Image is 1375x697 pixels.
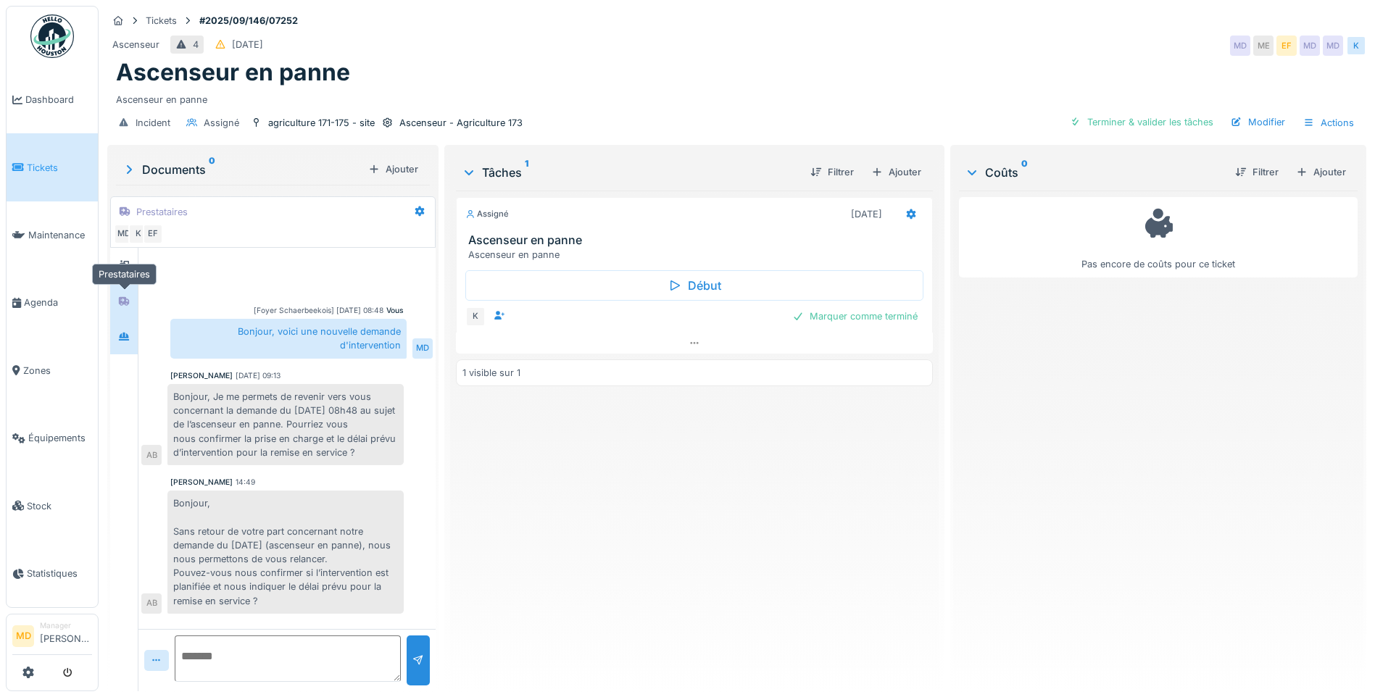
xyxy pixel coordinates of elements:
sup: 1 [525,164,528,181]
div: Ajouter [362,159,424,179]
div: MD [1323,36,1343,56]
div: Début [465,270,923,301]
div: EF [1276,36,1297,56]
a: Équipements [7,404,98,472]
a: MD Manager[PERSON_NAME] [12,620,92,655]
div: Bonjour, voici une nouvelle demande d'intervention [170,319,407,358]
a: Zones [7,337,98,404]
div: Tâches [462,164,799,181]
div: [PERSON_NAME] [170,477,233,488]
span: Tickets [27,161,92,175]
img: Badge_color-CXgf-gQk.svg [30,14,74,58]
div: Vous [386,305,404,316]
a: Stock [7,472,98,539]
div: [PERSON_NAME] [170,370,233,381]
div: Manager [40,620,92,631]
div: Terminer & valider les tâches [1064,112,1219,132]
div: AB [141,593,162,614]
span: Dashboard [25,93,92,107]
a: Agenda [7,269,98,336]
div: Ascenseur en panne [468,248,926,262]
div: Actions [1297,112,1361,133]
span: Maintenance [28,228,92,242]
div: Ajouter [865,162,927,182]
div: [DATE] [851,207,882,221]
div: Assigné [465,208,509,220]
div: Prestataires [136,205,188,219]
div: ME [1253,36,1274,56]
div: Assigné [204,116,239,130]
div: Ascenseur en panne [116,87,1358,107]
div: Ascenseur - Agriculture 173 [399,116,523,130]
sup: 0 [1021,164,1028,181]
span: Statistiques [27,567,92,580]
li: MD [12,625,34,647]
div: agriculture 171-175 - site [268,116,375,130]
div: Prestataires [92,264,157,285]
a: Statistiques [7,540,98,607]
div: Bonjour, Sans retour de votre part concernant notre demande du [DATE] (ascenseur en panne), nous ... [167,491,404,614]
div: Marquer comme terminé [786,306,923,326]
span: Agenda [24,296,92,309]
div: Tickets [146,14,177,28]
a: Maintenance [7,201,98,269]
div: Coûts [965,164,1224,181]
sup: 0 [209,161,215,178]
li: [PERSON_NAME] [40,620,92,651]
div: Ajouter [1290,162,1352,182]
div: Modifier [1225,112,1291,132]
div: MD [412,338,433,359]
div: Incident [136,116,170,130]
h3: Ascenseur en panne [468,233,926,247]
div: Bonjour, Je me permets de revenir vers vous concernant la demande du [DATE] 08h48 au sujet de l’a... [167,384,404,465]
span: Stock [27,499,92,513]
div: Documents [122,161,362,178]
div: MD [1230,36,1250,56]
div: Filtrer [805,162,860,182]
div: EF [143,224,163,244]
div: K [465,306,486,327]
a: Dashboard [7,66,98,133]
div: 14:49 [236,477,255,488]
a: Tickets [7,133,98,201]
div: K [1346,36,1366,56]
span: Zones [23,364,92,377]
div: Filtrer [1229,162,1284,182]
div: K [128,224,149,244]
div: MD [1300,36,1320,56]
div: AB [141,445,162,465]
div: Pas encore de coûts pour ce ticket [968,204,1348,271]
span: Équipements [28,431,92,445]
div: Ascenseur [112,38,159,51]
h1: Ascenseur en panne [116,59,350,86]
strong: #2025/09/146/07252 [194,14,304,28]
div: 1 visible sur 1 [462,366,520,380]
div: [DATE] 09:13 [236,370,281,381]
div: [DATE] [232,38,263,51]
div: [Foyer Schaerbeekois] [DATE] 08:48 [254,305,383,316]
div: 4 [193,38,199,51]
div: MD [114,224,134,244]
